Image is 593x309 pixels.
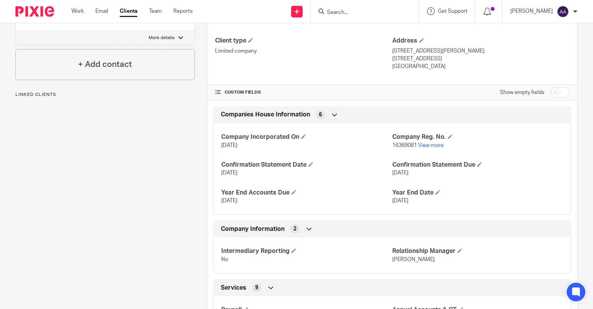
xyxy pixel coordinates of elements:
[221,284,246,292] span: Services
[221,133,392,141] h4: Company Incorporated On
[215,89,392,96] h4: CUSTOM FIELDS
[392,47,569,55] p: [STREET_ADDRESS][PERSON_NAME]
[15,92,195,98] p: Linked clients
[392,189,563,197] h4: Year End Date
[392,198,408,203] span: [DATE]
[392,63,569,70] p: [GEOGRAPHIC_DATA]
[392,143,417,148] span: 16369081
[120,7,137,15] a: Clients
[293,225,296,233] span: 2
[255,284,258,292] span: 9
[221,161,392,169] h4: Confirmation Statement Date
[500,89,544,96] label: Show empty fields
[221,143,237,148] span: [DATE]
[149,35,175,41] p: More details
[221,198,237,203] span: [DATE]
[557,5,569,18] img: svg%3E
[221,111,310,119] span: Companies House Information
[221,225,285,233] span: Company Information
[221,170,237,176] span: [DATE]
[392,37,569,45] h4: Address
[173,7,193,15] a: Reports
[221,247,392,255] h4: Intermediary Reporting
[418,143,444,148] a: View more
[392,257,435,262] span: [PERSON_NAME]
[510,7,553,15] p: [PERSON_NAME]
[392,55,569,63] p: [STREET_ADDRESS]
[215,47,392,55] p: Limited company
[221,257,228,262] span: No
[438,9,468,14] span: Get Support
[319,111,322,119] span: 6
[215,37,392,45] h4: Client type
[15,6,54,17] img: Pixie
[78,58,132,70] h4: + Add contact
[392,170,408,176] span: [DATE]
[392,247,563,255] h4: Relationship Manager
[392,161,563,169] h4: Confirmation Statement Due
[221,189,392,197] h4: Year End Accounts Due
[149,7,162,15] a: Team
[326,9,396,16] input: Search
[95,7,108,15] a: Email
[71,7,84,15] a: Work
[392,133,563,141] h4: Company Reg. No.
